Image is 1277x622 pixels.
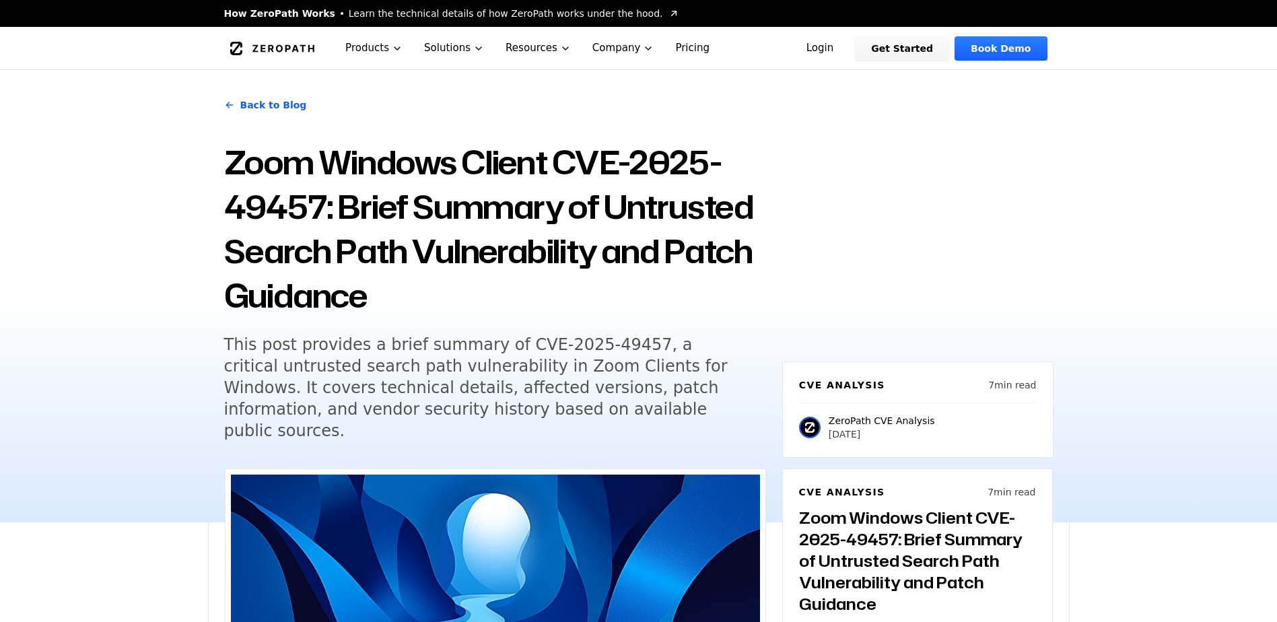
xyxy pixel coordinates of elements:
[224,140,766,318] h1: Zoom Windows Client CVE-2025-49457: Brief Summary of Untrusted Search Path Vulnerability and Patc...
[855,36,949,61] a: Get Started
[829,427,935,441] p: [DATE]
[790,36,850,61] a: Login
[799,417,821,438] img: ZeroPath CVE Analysis
[799,485,885,499] h6: CVE Analysis
[799,378,885,392] h6: CVE Analysis
[955,36,1047,61] a: Book Demo
[224,7,679,20] a: How ZeroPath WorksLearn the technical details of how ZeroPath works under the hood.
[224,86,307,124] a: Back to Blog
[335,27,413,69] button: Products
[208,27,1070,69] nav: Global
[582,27,665,69] button: Company
[988,485,1035,499] p: 7 min read
[413,27,495,69] button: Solutions
[988,378,1036,392] p: 7 min read
[495,27,582,69] button: Resources
[224,334,741,442] h5: This post provides a brief summary of CVE-2025-49457, a critical untrusted search path vulnerabil...
[799,507,1036,615] h3: Zoom Windows Client CVE-2025-49457: Brief Summary of Untrusted Search Path Vulnerability and Patc...
[664,27,720,69] a: Pricing
[829,414,935,427] p: ZeroPath CVE Analysis
[349,7,663,20] span: Learn the technical details of how ZeroPath works under the hood.
[224,7,335,20] span: How ZeroPath Works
